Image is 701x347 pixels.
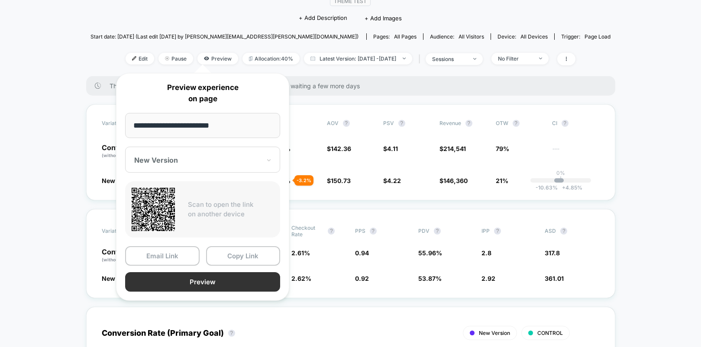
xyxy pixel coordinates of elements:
[403,58,406,59] img: end
[102,144,149,159] p: Control
[370,228,377,235] button: ?
[556,170,565,176] p: 0%
[304,53,412,64] span: Latest Version: [DATE] - [DATE]
[355,228,365,234] span: PPS
[249,56,252,61] img: rebalance
[328,228,335,235] button: ?
[327,177,351,184] span: $
[291,275,311,282] span: 2.62 %
[552,146,600,159] span: ---
[417,53,426,65] span: |
[102,177,139,184] span: New Version
[383,177,401,184] span: $
[299,14,347,22] span: + Add Description
[473,58,476,60] img: end
[560,176,562,183] p: |
[434,228,441,235] button: ?
[545,228,556,234] span: ASD
[102,275,139,282] span: New Version
[387,145,398,152] span: 4.11
[585,33,611,40] span: Page Load
[327,120,339,126] span: AOV
[126,53,154,64] span: Edit
[125,272,280,292] button: Preview
[496,177,508,184] span: 21%
[496,145,509,152] span: 79%
[291,225,323,238] span: Checkout Rate
[481,228,490,234] span: IPP
[491,33,554,40] span: Device:
[102,248,156,263] p: Control
[432,56,467,62] div: sessions
[430,33,484,40] div: Audience:
[439,177,468,184] span: $
[418,228,430,234] span: PDV
[165,56,169,61] img: end
[520,33,548,40] span: all devices
[102,153,141,158] span: (without changes)
[132,56,136,61] img: edit
[513,120,520,127] button: ?
[481,249,491,257] span: 2.8
[294,175,313,186] div: - 3.2 %
[125,82,280,104] p: Preview experience on page
[206,246,281,266] button: Copy Link
[383,145,398,152] span: $
[545,275,564,282] span: 361.01
[439,145,466,152] span: $
[383,120,394,126] span: PSV
[291,249,310,257] span: 2.61 %
[373,33,417,40] div: Pages:
[562,184,565,191] span: +
[197,53,238,64] span: Preview
[536,184,558,191] span: -10.63 %
[90,33,359,40] span: Start date: [DATE] (Last edit [DATE] by [PERSON_NAME][EMAIL_ADDRESS][PERSON_NAME][DOMAIN_NAME])
[355,249,369,257] span: 0.94
[494,228,501,235] button: ?
[125,246,200,266] button: Email Link
[343,120,350,127] button: ?
[498,55,533,62] div: No Filter
[228,330,235,337] button: ?
[242,53,300,64] span: Allocation: 40%
[355,275,369,282] span: 0.92
[443,177,468,184] span: 146,360
[158,53,193,64] span: Pause
[439,120,461,126] span: Revenue
[537,330,563,336] span: CONTROL
[418,275,442,282] span: 53.87 %
[496,120,543,127] span: OTW
[398,120,405,127] button: ?
[327,145,351,152] span: $
[552,120,600,127] span: CI
[443,145,466,152] span: 214,541
[110,82,598,90] span: There are still no statistically significant results. We recommend waiting a few more days
[310,56,315,61] img: calendar
[394,33,417,40] span: all pages
[545,249,560,257] span: 317.8
[560,228,567,235] button: ?
[102,257,141,262] span: (without changes)
[331,177,351,184] span: 150.73
[479,330,510,336] span: New Version
[561,33,611,40] div: Trigger:
[481,275,495,282] span: 2.92
[418,249,442,257] span: 55.96 %
[387,177,401,184] span: 4.22
[562,120,569,127] button: ?
[465,120,472,127] button: ?
[365,15,402,22] span: + Add Images
[188,200,274,219] p: Scan to open the link on another device
[539,58,542,59] img: end
[102,120,149,127] span: Variation
[558,184,582,191] span: 4.85 %
[331,145,351,152] span: 142.36
[459,33,484,40] span: All Visitors
[102,225,149,238] span: Variation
